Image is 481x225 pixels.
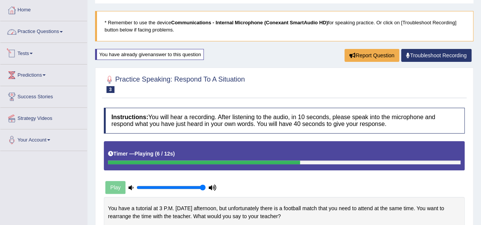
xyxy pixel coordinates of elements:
span: 3 [106,86,114,93]
blockquote: * Remember to use the device for speaking practice. Or click on [Troubleshoot Recording] button b... [95,11,473,41]
b: Instructions: [111,114,148,120]
b: Communications - Internal Microphone (Conexant SmartAudio HD) [171,20,328,25]
h5: Timer — [108,151,175,157]
a: Predictions [0,65,87,83]
b: Playing [135,151,154,157]
a: Practice Questions [0,21,87,40]
div: You have already given answer to this question [95,49,204,60]
a: Strategy Videos [0,108,87,127]
b: ( [155,151,157,157]
a: Troubleshoot Recording [401,49,471,62]
h4: You will hear a recording. After listening to the audio, in 10 seconds, please speak into the mic... [104,108,465,133]
b: 6 / 12s [157,151,173,157]
a: Tests [0,43,87,62]
a: Your Account [0,129,87,148]
button: Report Question [344,49,399,62]
h2: Practice Speaking: Respond To A Situation [104,74,245,93]
b: ) [173,151,175,157]
a: Success Stories [0,86,87,105]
